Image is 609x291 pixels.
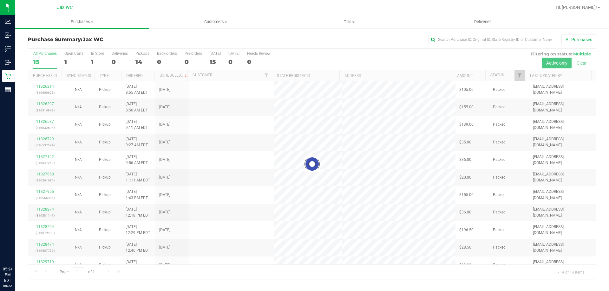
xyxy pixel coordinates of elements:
[561,34,596,45] button: All Purchases
[282,15,416,28] a: Tills
[57,5,73,10] span: Jax WC
[3,283,12,288] p: 08/22
[15,19,149,25] span: Purchases
[5,32,11,38] inline-svg: Inbound
[6,240,25,259] iframe: Resource center
[149,15,282,28] a: Customers
[5,86,11,93] inline-svg: Reports
[5,18,11,25] inline-svg: Analytics
[283,19,416,25] span: Tills
[149,19,282,25] span: Customers
[556,5,597,10] span: Hi, [PERSON_NAME]!
[5,73,11,79] inline-svg: Retail
[5,59,11,66] inline-svg: Outbound
[28,37,217,42] h3: Purchase Summary:
[428,35,555,44] input: Search Purchase ID, Original ID, State Registry ID or Customer Name...
[15,15,149,28] a: Purchases
[466,19,500,25] span: Deliveries
[83,36,103,42] span: Jax WC
[5,46,11,52] inline-svg: Inventory
[3,266,12,283] p: 05:24 PM EDT
[416,15,550,28] a: Deliveries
